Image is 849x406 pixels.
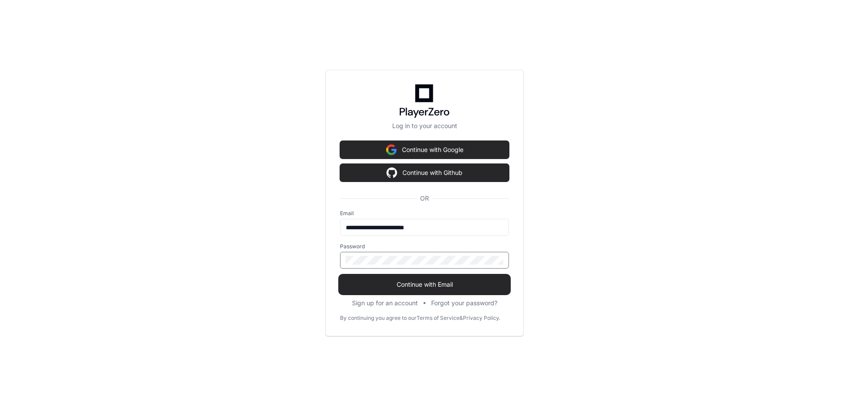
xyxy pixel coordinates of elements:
label: Password [340,243,509,250]
img: Sign in with google [386,164,397,182]
p: Log in to your account [340,121,509,130]
span: Continue with Email [340,280,509,289]
label: Email [340,210,509,217]
button: Forgot your password? [431,299,497,307]
button: Continue with Google [340,141,509,159]
div: & [459,315,463,322]
button: Continue with Github [340,164,509,182]
a: Privacy Policy. [463,315,500,322]
a: Terms of Service [417,315,459,322]
span: OR [417,194,432,203]
button: Continue with Email [340,276,509,293]
button: Sign up for an account [352,299,418,307]
img: Sign in with google [386,141,397,159]
div: By continuing you agree to our [340,315,417,322]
